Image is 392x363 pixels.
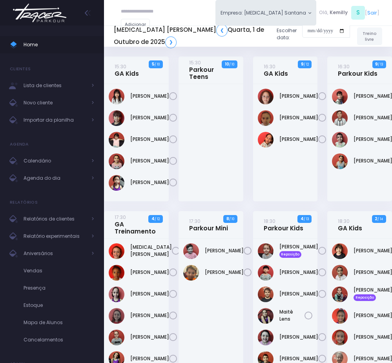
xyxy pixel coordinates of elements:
[24,156,86,166] span: Calendário
[367,9,377,16] a: Sair
[130,136,169,143] a: [PERSON_NAME]
[24,173,86,183] span: Agenda do dia
[155,62,160,67] small: / 10
[258,243,273,259] img: Gustavo Gyurkovits
[10,195,38,210] h4: Relatórios
[258,265,273,281] img: Henrique Saito
[115,63,126,70] small: 15:30
[375,216,377,222] strong: 2
[279,290,318,297] a: [PERSON_NAME]
[332,110,348,126] img: Leonardo Pacheco de Toledo Barros
[216,24,228,36] a: ❮
[279,334,318,341] a: [PERSON_NAME]
[114,22,350,50] div: Escolher data:
[24,248,86,259] span: Aniversários
[24,115,86,125] span: Importar da planilha
[338,63,377,77] a: 16:30Parkour Kids
[10,61,31,77] h4: Clientes
[279,114,318,121] a: [PERSON_NAME]
[264,218,275,224] small: 18:30
[24,231,86,241] span: Relatório experimentais
[319,9,328,16] span: Olá,
[109,132,124,148] img: Manuella Velloso Beio
[378,62,383,67] small: / 13
[229,217,234,221] small: / 10
[130,244,172,258] a: [MEDICAL_DATA][PERSON_NAME]
[24,40,94,50] span: Home
[304,62,309,67] small: / 12
[109,330,124,345] img: Maite Magri Loureiro
[279,243,318,257] a: [PERSON_NAME] Reposição
[109,308,124,324] img: Lívia Denz Machado Borges
[205,247,244,254] a: [PERSON_NAME]
[183,265,199,281] img: Theodoro Tarcitano
[24,300,94,310] span: Estoque
[152,61,155,67] strong: 5
[354,294,376,301] span: Reposição
[338,217,362,232] a: 18:30GA Kids
[130,269,169,276] a: [PERSON_NAME]
[130,93,169,100] a: [PERSON_NAME]
[24,98,86,108] span: Novo cliente
[258,286,273,302] img: João Pedro Perregil
[330,9,348,16] span: Kemilly
[114,24,271,48] h5: [MEDICAL_DATA] [PERSON_NAME] Quarta, 1 de Outubro de 2025
[109,265,124,281] img: Laura Varjão
[115,63,139,77] a: 15:30GA Kids
[109,175,124,191] img: Serena Tseng
[304,217,309,221] small: / 13
[115,213,156,235] a: 17:30GA Treinamento
[109,243,124,259] img: Allegra Montanari Ferreira
[226,216,229,222] strong: 8
[229,62,234,67] small: / 10
[258,89,273,104] img: Manuella Brandão oliveira
[189,59,201,66] small: 15:30
[109,110,124,126] img: Isabela Kazumi Maruya de Carvalho
[24,335,94,345] span: Cancelamentos
[279,269,318,276] a: [PERSON_NAME]
[316,5,382,21] div: [ ]
[24,80,86,91] span: Lista de clientes
[332,243,348,259] img: Ana Maya Sanches Fernandes
[332,89,348,104] img: Jorge Lima
[130,290,169,297] a: [PERSON_NAME]
[130,312,169,319] a: [PERSON_NAME]
[24,317,94,328] span: Mapa de Alunos
[279,136,318,143] a: [PERSON_NAME]
[264,63,288,77] a: 16:30GA Kids
[10,137,29,152] h4: Agenda
[375,61,378,67] strong: 9
[301,216,304,222] strong: 4
[351,6,365,20] span: S
[130,114,169,121] a: [PERSON_NAME]
[109,153,124,169] img: Niara Belisário Cruz
[130,179,169,186] a: [PERSON_NAME]
[151,216,155,222] strong: 4
[189,217,228,232] a: 17:30Parkour Mini
[338,63,350,70] small: 16:30
[264,63,275,70] small: 16:30
[24,214,86,224] span: Relatórios de clientes
[279,355,318,362] a: [PERSON_NAME]
[130,157,169,164] a: [PERSON_NAME]
[109,89,124,104] img: Giovanna Akari Uehara
[279,308,305,323] a: Maitê Lens
[332,153,348,169] img: Pedro Eduardo Leite de Oliveira
[115,214,126,221] small: 17:30
[301,61,304,67] strong: 9
[130,355,169,362] a: [PERSON_NAME]
[121,19,150,31] a: Adicionar
[332,132,348,148] img: Matheus Morbach de Freitas
[225,61,229,67] strong: 10
[189,59,230,80] a: 15:30Parkour Teens
[377,217,383,221] small: / 14
[24,266,94,276] span: Vendas
[258,330,273,345] img: Manuela Soggio
[24,283,94,293] span: Presença
[205,269,244,276] a: [PERSON_NAME]
[109,286,124,302] img: Luiza Lima Marinelli
[155,217,160,221] small: / 12
[264,217,303,232] a: 18:30Parkour Kids
[279,251,302,257] span: Reposição
[258,132,273,148] img: Valentina Eduarda Azevedo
